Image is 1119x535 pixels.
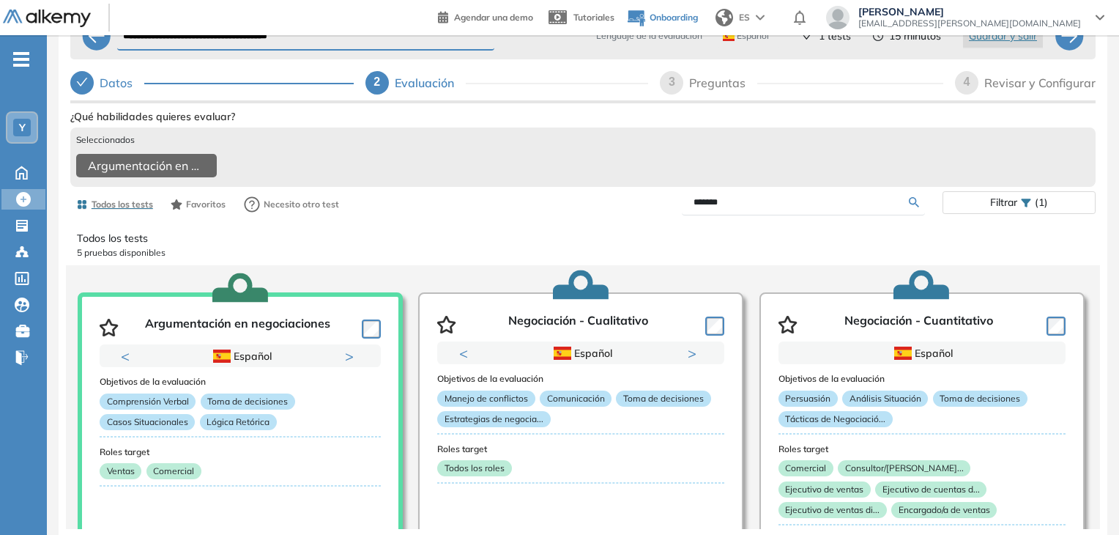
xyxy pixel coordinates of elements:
[489,345,673,361] div: Español
[573,12,614,23] span: Tutoriales
[395,71,466,95] div: Evaluación
[373,75,380,88] span: 2
[76,76,88,88] span: check
[508,314,648,336] p: Negociación - Cualitativo
[596,29,702,43] span: Lenguaje de la evaluación
[778,502,887,518] p: Ejecutivo de ventas di...
[778,411,893,427] p: Tácticas de Negociació...
[554,347,571,360] img: ESP
[3,10,91,28] img: Logo
[223,368,240,370] button: 1
[454,12,533,23] span: Agendar una demo
[438,7,533,25] a: Agendar una demo
[459,346,474,361] button: Previous
[437,460,511,476] p: Todos los roles
[201,394,295,410] p: Toma de decisiones
[669,75,675,88] span: 3
[121,349,135,364] button: Previous
[70,109,235,125] span: ¿Qué habilidades quieres evaluar?
[540,391,611,407] p: Comunicación
[875,481,986,498] p: Ejecutivo de cuentas d...
[616,391,710,407] p: Toma de decisiones
[77,231,1089,246] p: Todos los tests
[100,447,381,457] h3: Roles target
[246,368,258,370] button: 2
[819,29,851,44] span: 1 tests
[264,198,339,211] span: Necesito otro test
[963,24,1043,48] button: Guardar y salir
[803,31,813,41] span: check
[437,374,724,384] h3: Objetivos de la evaluación
[146,463,201,479] p: Comercial
[894,347,912,360] img: ESP
[891,502,997,518] p: Encargado/a de ventas
[984,71,1096,95] div: Revisar y Configurar
[77,246,1089,259] p: 5 pruebas disponibles
[844,314,993,336] p: Negociación - Cuantitativo
[778,444,1066,454] h3: Roles target
[437,391,535,407] p: Manejo de conflictos
[778,460,833,476] p: Comercial
[563,365,581,367] button: 1
[186,198,226,211] span: Favoritos
[830,345,1014,361] div: Español
[933,391,1027,407] p: Toma de decisiones
[778,374,1066,384] h3: Objetivos de la evaluación
[858,6,1081,18] span: [PERSON_NAME]
[650,12,698,23] span: Onboarding
[100,394,196,410] p: Comprensión Verbal
[213,350,231,363] img: ESP
[723,30,769,42] span: Español
[626,2,698,34] button: Onboarding
[70,71,354,95] div: Datos
[145,317,330,339] p: Argumentación en negociaciones
[1035,192,1048,213] span: (1)
[437,444,724,454] h3: Roles target
[969,28,1037,44] span: Guardar y salir
[345,349,360,364] button: Next
[237,190,346,219] button: Necesito otro test
[165,192,231,217] button: Favoritos
[365,71,649,95] div: 2Evaluación
[990,192,1017,213] span: Filtrar
[964,75,970,88] span: 4
[889,29,941,44] span: 15 minutos
[70,192,159,217] button: Todos los tests
[100,414,195,430] p: Casos Situacionales
[88,157,199,174] span: Argumentación en negociaciones
[778,481,871,498] p: Ejecutivo de ventas
[76,133,135,147] span: Seleccionados
[100,463,141,479] p: Ventas
[587,365,598,367] button: 2
[689,71,757,95] div: Preguntas
[838,460,970,476] p: Consultor/[PERSON_NAME]...
[13,58,29,61] i: -
[688,346,702,361] button: Next
[842,391,928,407] p: Análisis Situación
[200,414,277,430] p: Lógica Retórica
[873,31,883,41] span: clock-circle
[660,71,943,95] div: 3Preguntas
[723,32,735,41] img: ESP
[739,11,750,24] span: ES
[437,411,550,427] p: Estrategias de negocia...
[19,122,26,133] span: Y
[858,18,1081,29] span: [EMAIL_ADDRESS][PERSON_NAME][DOMAIN_NAME]
[778,391,838,407] p: Persuasión
[92,198,153,211] span: Todos los tests
[715,9,733,26] img: world
[955,71,1096,95] div: 4Revisar y Configurar
[151,348,330,364] div: Español
[100,71,144,95] div: Datos
[756,15,765,21] img: arrow
[100,377,381,387] h3: Objetivos de la evaluación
